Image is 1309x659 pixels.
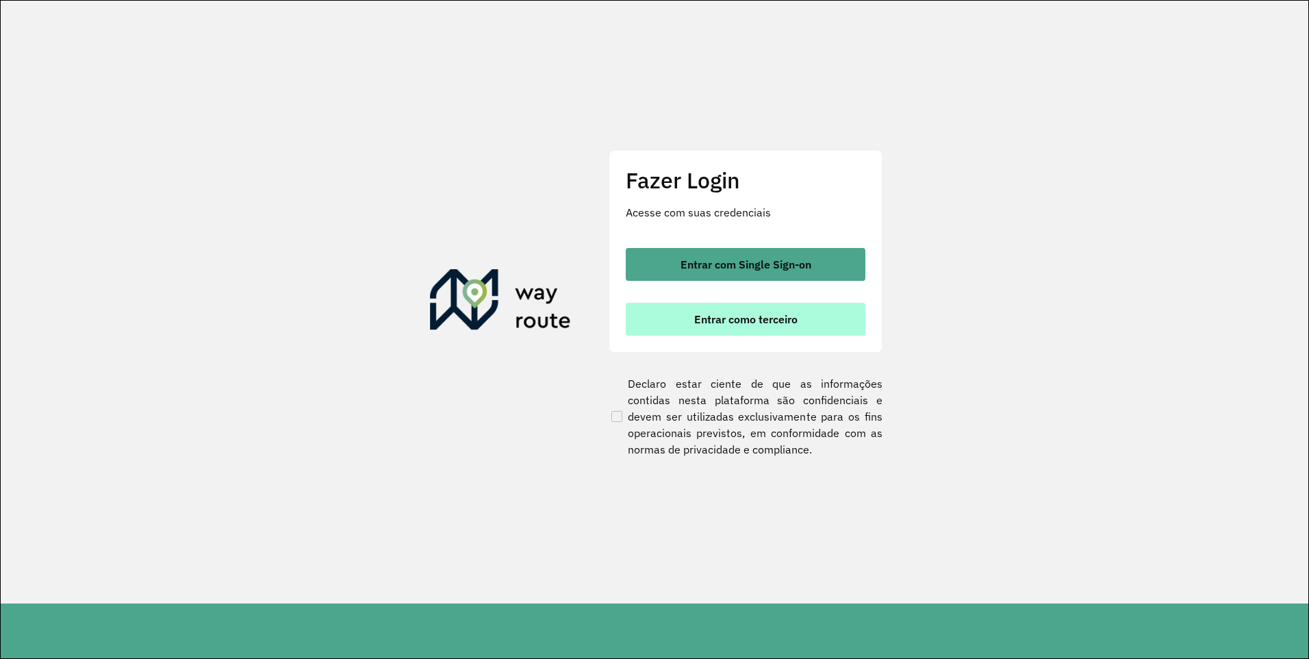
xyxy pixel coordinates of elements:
[626,204,865,221] p: Acesse com suas credenciais
[681,259,811,270] span: Entrar com Single Sign-on
[694,314,798,325] span: Entrar como terceiro
[609,375,882,458] label: Declaro estar ciente de que as informações contidas nesta plataforma são confidenciais e devem se...
[626,167,865,193] h2: Fazer Login
[626,303,865,336] button: button
[430,269,571,335] img: Roteirizador AmbevTech
[626,248,865,281] button: button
